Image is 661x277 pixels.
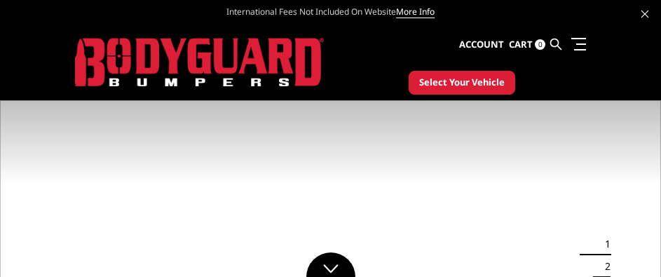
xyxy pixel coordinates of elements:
span: Select Your Vehicle [419,76,505,90]
span: Account [459,38,504,50]
a: More Info [396,6,435,18]
img: BODYGUARD BUMPERS [75,38,324,87]
a: Click to Down [306,252,355,277]
button: Select Your Vehicle [409,71,515,95]
a: Account [459,26,504,64]
button: 1 of 5 [597,233,611,255]
a: Cart 0 [509,26,545,64]
span: Cart [509,38,533,50]
span: 0 [535,39,545,50]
